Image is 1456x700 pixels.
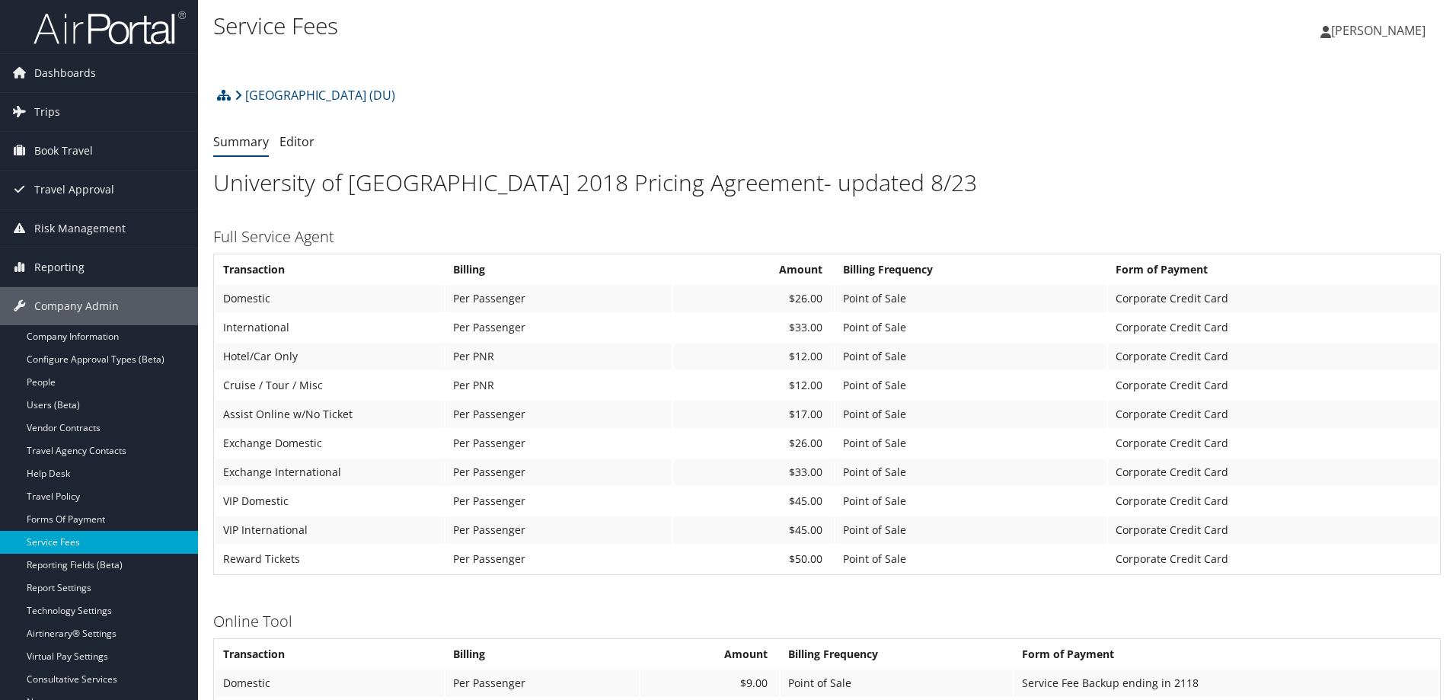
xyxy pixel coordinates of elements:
td: $12.00 [673,372,835,399]
span: Company Admin [34,287,119,325]
td: Corporate Credit Card [1108,285,1438,312]
td: Assist Online w/No Ticket [216,401,444,428]
td: Point of Sale [781,670,1013,697]
th: Amount [673,256,835,283]
a: [GEOGRAPHIC_DATA] (DU) [235,80,395,110]
td: Service Fee Backup ending in 2118 [1014,670,1438,697]
span: [PERSON_NAME] [1331,22,1426,39]
td: Point of Sale [835,516,1106,544]
td: $9.00 [640,670,778,697]
td: Per PNR [445,343,672,370]
span: Dashboards [34,54,96,92]
td: Per Passenger [445,487,672,515]
th: Billing Frequency [781,641,1013,668]
td: Per Passenger [445,430,672,457]
td: Point of Sale [835,459,1106,486]
td: Per Passenger [445,285,672,312]
span: Reporting [34,248,85,286]
h1: Service Fees [213,10,1032,42]
td: Corporate Credit Card [1108,516,1438,544]
td: Point of Sale [835,314,1106,341]
td: Corporate Credit Card [1108,545,1438,573]
td: Point of Sale [835,285,1106,312]
td: Corporate Credit Card [1108,372,1438,399]
td: Corporate Credit Card [1108,487,1438,515]
h3: Online Tool [213,611,1441,632]
td: International [216,314,444,341]
span: Travel Approval [34,171,114,209]
td: Domestic [216,285,444,312]
td: VIP International [216,516,444,544]
td: Per Passenger [445,314,672,341]
td: Reward Tickets [216,545,444,573]
td: Exchange International [216,459,444,486]
img: airportal-logo.png [34,10,186,46]
td: Point of Sale [835,430,1106,457]
td: Point of Sale [835,372,1106,399]
td: Corporate Credit Card [1108,343,1438,370]
th: Billing [445,641,639,668]
th: Billing [445,256,672,283]
span: Book Travel [34,132,93,170]
a: [PERSON_NAME] [1320,8,1441,53]
td: $26.00 [673,285,835,312]
td: Exchange Domestic [216,430,444,457]
th: Form of Payment [1014,641,1438,668]
td: Per Passenger [445,401,672,428]
h3: Full Service Agent [213,226,1441,248]
th: Form of Payment [1108,256,1438,283]
td: $33.00 [673,459,835,486]
td: $12.00 [673,343,835,370]
td: Point of Sale [835,401,1106,428]
span: Trips [34,93,60,131]
td: Corporate Credit Card [1108,459,1438,486]
td: Per Passenger [445,516,672,544]
span: Risk Management [34,209,126,248]
td: Per PNR [445,372,672,399]
td: Hotel/Car Only [216,343,444,370]
h1: University of [GEOGRAPHIC_DATA] 2018 Pricing Agreement- updated 8/23 [213,167,1441,199]
td: Point of Sale [835,487,1106,515]
th: Transaction [216,641,444,668]
td: $45.00 [673,487,835,515]
td: $50.00 [673,545,835,573]
td: $17.00 [673,401,835,428]
th: Billing Frequency [835,256,1106,283]
td: Cruise / Tour / Misc [216,372,444,399]
td: Corporate Credit Card [1108,430,1438,457]
th: Amount [640,641,778,668]
td: $45.00 [673,516,835,544]
td: Point of Sale [835,343,1106,370]
a: Summary [213,133,269,150]
td: $33.00 [673,314,835,341]
td: Per Passenger [445,545,672,573]
td: VIP Domestic [216,487,444,515]
a: Editor [279,133,315,150]
td: Corporate Credit Card [1108,314,1438,341]
td: Point of Sale [835,545,1106,573]
td: Domestic [216,670,444,697]
td: $26.00 [673,430,835,457]
td: Per Passenger [445,459,672,486]
th: Transaction [216,256,444,283]
td: Per Passenger [445,670,639,697]
td: Corporate Credit Card [1108,401,1438,428]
